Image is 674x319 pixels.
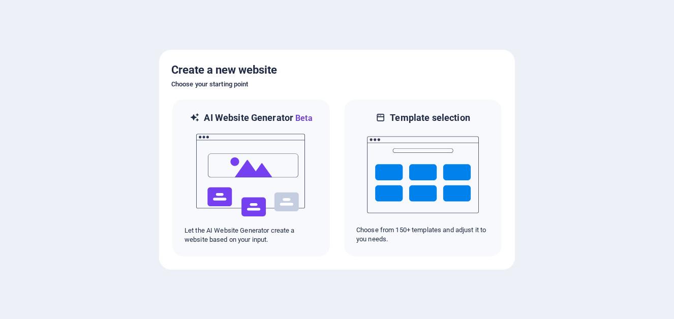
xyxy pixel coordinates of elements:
[390,112,470,124] h6: Template selection
[195,124,307,226] img: ai
[171,62,503,78] h5: Create a new website
[293,113,313,123] span: Beta
[356,226,489,244] p: Choose from 150+ templates and adjust it to you needs.
[171,78,503,90] h6: Choose your starting point
[204,112,312,124] h6: AI Website Generator
[343,99,503,258] div: Template selectionChoose from 150+ templates and adjust it to you needs.
[185,226,318,244] p: Let the AI Website Generator create a website based on your input.
[171,99,331,258] div: AI Website GeneratorBetaaiLet the AI Website Generator create a website based on your input.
